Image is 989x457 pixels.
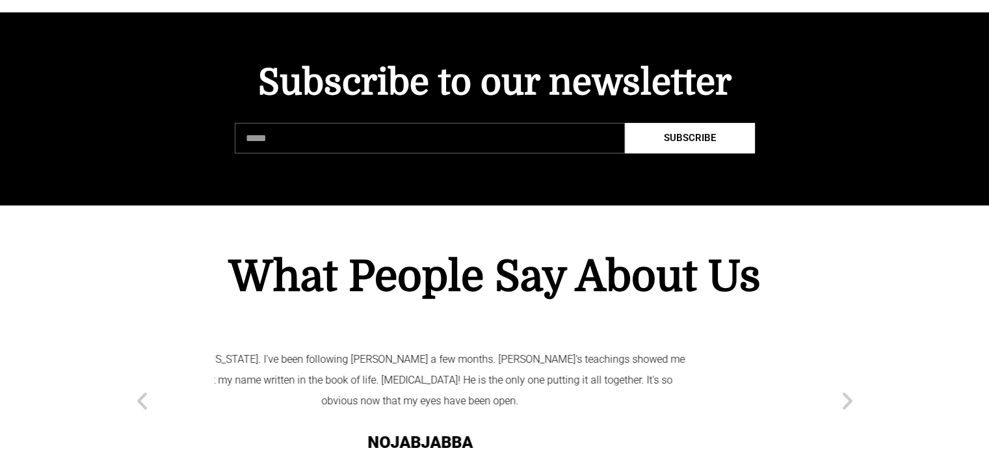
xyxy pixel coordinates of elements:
h4: What People Say About Us [124,256,865,298]
form: New Form [235,123,755,160]
div: Hello from [US_STATE]. I've been following [PERSON_NAME] a few months. [PERSON_NAME]'s teachings ... [153,349,687,411]
span: Subscribe [664,133,716,143]
button: Subscribe [625,123,755,153]
h4: Subscribe to our newsletter [235,64,755,100]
